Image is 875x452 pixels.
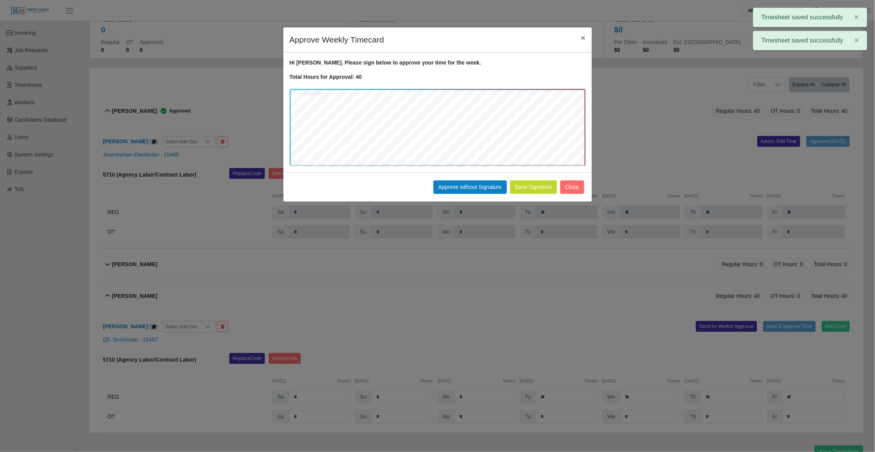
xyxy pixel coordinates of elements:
[855,36,859,44] span: ×
[575,27,592,48] button: Close
[855,12,859,21] span: ×
[433,180,507,194] button: Approve without Signature
[753,8,867,27] div: Timesheet saved successfully
[510,180,557,194] button: Save Signature
[753,31,867,50] div: Timesheet saved successfully
[290,74,362,80] strong: Total Hours for Approval: 40
[581,33,585,42] span: ×
[290,59,481,66] strong: Hi [PERSON_NAME]. Please sign below to approve your time for the week.
[290,34,384,46] h4: Approve Weekly Timecard
[560,180,584,194] button: Close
